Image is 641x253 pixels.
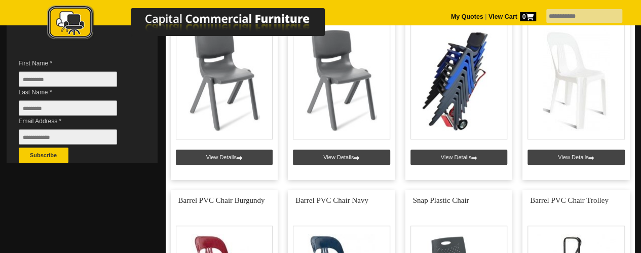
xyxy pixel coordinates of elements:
img: Capital Commercial Furniture Logo [19,5,374,42]
span: Email Address * [19,116,132,126]
span: 0 [520,12,536,21]
button: Subscribe [19,148,68,163]
a: My Quotes [451,13,483,20]
input: Email Address * [19,129,117,144]
span: Last Name * [19,87,132,97]
a: Capital Commercial Furniture Logo [19,5,374,45]
a: View Cart0 [486,13,536,20]
input: Last Name * [19,100,117,116]
span: First Name * [19,58,132,68]
input: First Name * [19,71,117,87]
strong: View Cart [488,13,536,20]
